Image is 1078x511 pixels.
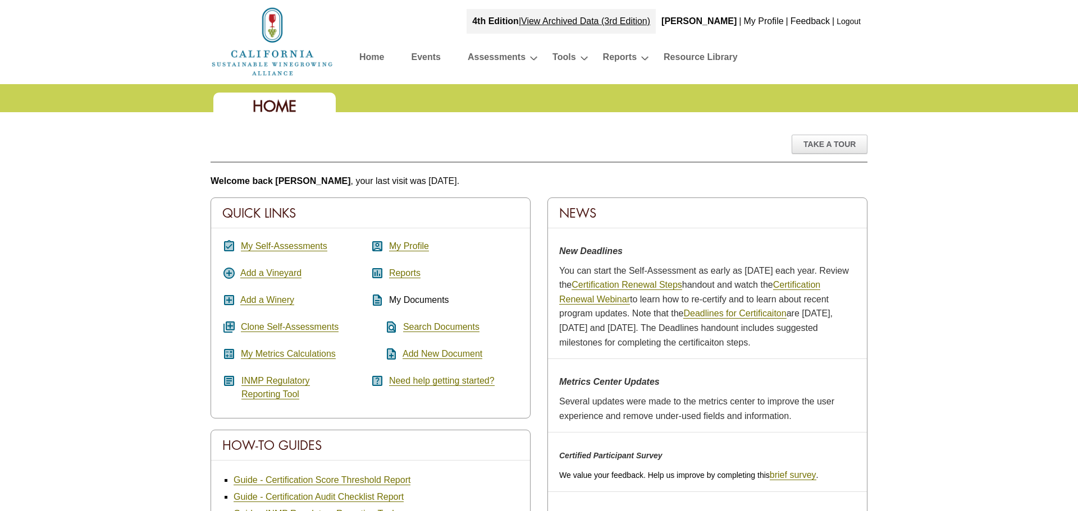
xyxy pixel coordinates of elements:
[241,241,327,251] a: My Self-Assessments
[241,349,336,359] a: My Metrics Calculations
[467,9,656,34] div: |
[559,280,820,305] a: Certification Renewal Webinar
[403,322,479,332] a: Search Documents
[211,174,867,188] p: , your last visit was [DATE].
[559,264,856,350] p: You can start the Self-Assessment as early as [DATE] each year. Review the handout and watch the ...
[222,374,236,388] i: article
[234,475,410,485] a: Guide - Certification Score Threshold Report
[831,9,835,34] div: |
[211,198,530,228] div: Quick Links
[468,49,526,69] a: Assessments
[664,49,738,69] a: Resource Library
[241,322,339,332] a: Clone Self-Assessments
[240,295,294,305] a: Add a Winery
[371,374,384,388] i: help_center
[548,198,867,228] div: News
[253,96,296,116] span: Home
[222,266,236,280] i: add_circle
[222,320,236,334] i: queue
[389,268,421,278] a: Reports
[785,9,789,34] div: |
[211,36,334,45] a: Home
[389,376,495,386] a: Need help getting started?
[472,16,519,26] strong: 4th Edition
[792,135,867,154] div: Take A Tour
[683,309,786,319] a: Deadlines for Certificaiton
[559,397,834,421] span: Several updates were made to the metrics center to improve the user experience and remove under-u...
[572,280,682,290] a: Certification Renewal Steps
[791,16,830,26] a: Feedback
[211,176,351,186] b: Welcome back [PERSON_NAME]
[389,241,429,251] a: My Profile
[770,470,816,480] a: brief survey
[559,451,663,460] em: Certified Participant Survey
[559,377,660,386] strong: Metrics Center Updates
[211,430,530,461] div: How-To Guides
[211,6,334,77] img: logo_cswa2x.png
[371,320,398,334] i: find_in_page
[222,347,236,361] i: calculate
[389,295,449,305] span: My Documents
[603,49,637,69] a: Reports
[552,49,575,69] a: Tools
[222,293,236,307] i: add_box
[241,376,310,399] a: INMP RegulatoryReporting Tool
[371,266,384,280] i: assessment
[403,349,482,359] a: Add New Document
[222,240,236,253] i: assignment_turned_in
[371,293,384,307] i: description
[559,246,623,256] strong: New Deadlines
[738,9,742,34] div: |
[371,240,384,253] i: account_box
[837,17,861,26] a: Logout
[559,471,818,480] span: We value your feedback. Help us improve by completing this .
[371,347,398,361] i: note_add
[521,16,650,26] a: View Archived Data (3rd Edition)
[234,492,404,502] a: Guide - Certification Audit Checklist Report
[359,49,384,69] a: Home
[240,268,302,278] a: Add a Vineyard
[411,49,440,69] a: Events
[743,16,783,26] a: My Profile
[661,16,737,26] b: [PERSON_NAME]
